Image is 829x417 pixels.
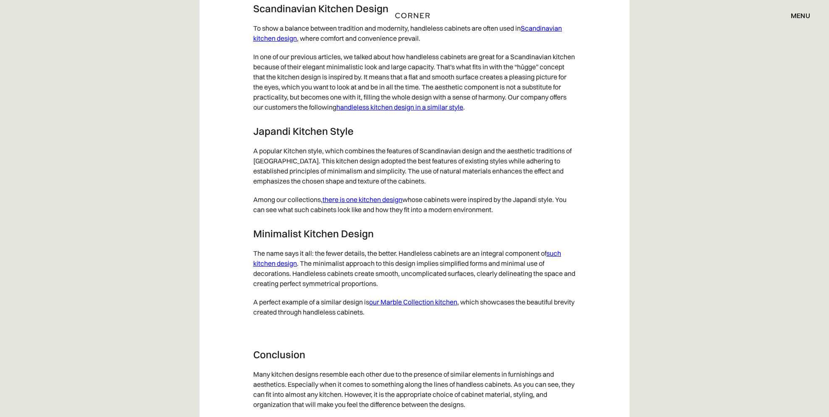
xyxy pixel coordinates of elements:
h3: Japandi Kitchen Style [253,125,576,137]
a: such kitchen design [253,249,561,268]
h3: Minimalist Kitchen Design [253,227,576,240]
a: Scandinavian kitchen design [253,24,562,42]
p: To show a balance between tradition and modernity, handleless cabinets are often used in , where ... [253,19,576,47]
div: menu [791,12,810,19]
p: ‍ [253,321,576,340]
a: handleless kitchen design in a similar style [336,103,463,111]
a: our Marble Collection kitchen [369,298,457,306]
p: The name says it all: the fewer details, the better. Handleless cabinets are an integral componen... [253,244,576,293]
p: A perfect example of a similar design is , which showcases the beautiful brevity created through ... [253,293,576,321]
p: Many kitchen designs resemble each other due to the presence of similar elements in furnishings a... [253,365,576,414]
div: menu [782,8,810,23]
p: Among our collections, whose cabinets were inspired by the Japandi style. You can see what such c... [253,190,576,219]
p: In one of our previous articles, we talked about how handleless cabinets are great for a Scandina... [253,47,576,116]
a: there is one kitchen design [323,195,402,204]
h3: Conclusion [253,348,576,361]
a: home [383,10,446,21]
p: A popular Kitchen style, which combines the features of Scandinavian design and the aesthetic tra... [253,142,576,190]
